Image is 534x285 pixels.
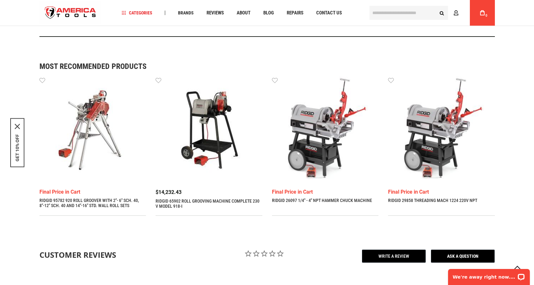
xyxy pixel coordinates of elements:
a: RIDGID 65902 Roll Grooving Machine Complete 230 V Model 918-I [156,198,262,209]
span: About [237,11,250,15]
a: Brands [175,9,197,17]
a: RIDGID 29858 THREADING MACH 1224 220V NPT [388,198,477,203]
div: Final Price in Cart [39,189,146,195]
a: RIDGID 95782 920 ROLL GROOVER WITH 2"- 6" SCH. 40, 8"-12" SCH. 40 AND 14"-16" STD. WALL ROLL SETS [39,198,146,208]
a: Reviews [204,9,227,17]
span: $14,232.43 [156,189,182,195]
iframe: LiveChat chat widget [444,265,534,285]
a: Categories [119,9,155,17]
img: RIDGID 95782 920 ROLL GROOVER WITH 2"- 6" SCH. 40, 8"-12" SCH. 40 AND 14"-16" STD. WALL ROLL SETS [39,77,146,183]
div: Final Price in Cart [388,189,495,195]
img: RIDGID 65902 Roll Grooving Machine Complete 230 V Model 918-I [156,77,262,183]
a: RIDGID 26097 1/4" - 4" NPT HAMMER CHUCK MACHINE [272,198,372,203]
button: Search [436,7,448,19]
span: 0 [486,14,487,17]
div: Final Price in Cart [272,189,379,195]
span: Brands [178,11,194,15]
button: GET 10% OFF [15,134,20,161]
img: America Tools [39,1,102,25]
span: Ask a Question [431,249,495,263]
span: Repairs [287,11,303,15]
a: store logo [39,1,102,25]
div: Customer Reviews [39,249,132,260]
a: Repairs [284,9,306,17]
span: Categories [122,11,152,15]
span: Reviews [207,11,224,15]
img: RIDGID 26097 1/4" - 4" NPT HAMMER CHUCK MACHINE [272,77,379,183]
img: RIDGID 29858 THREADING MACH 1224 220V NPT [388,77,495,183]
a: Blog [260,9,277,17]
a: Contact Us [313,9,345,17]
span: Blog [263,11,274,15]
span: Write a Review [362,249,426,263]
a: About [234,9,253,17]
strong: Most Recommended Products [39,63,472,70]
svg: close icon [15,124,20,129]
button: Close [15,124,20,129]
span: Contact Us [316,11,342,15]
